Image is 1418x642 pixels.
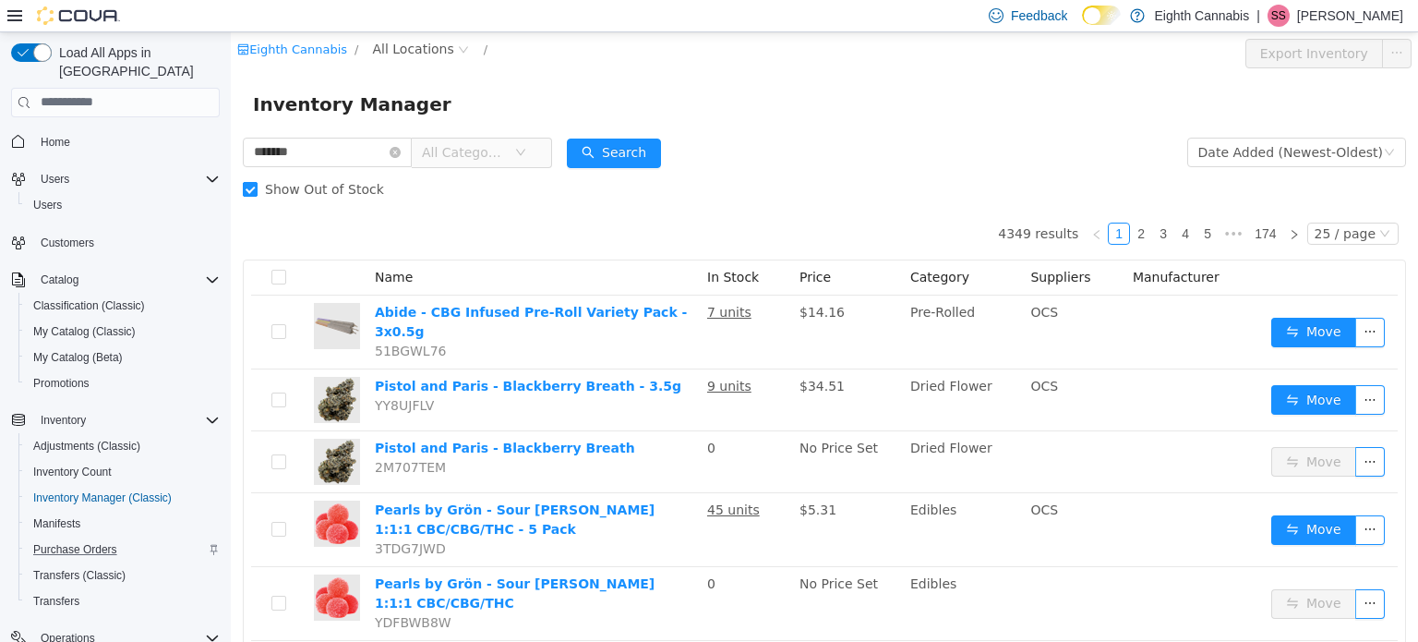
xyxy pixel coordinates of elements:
a: Promotions [26,372,97,394]
button: icon: ellipsis [1151,6,1181,36]
button: Users [18,192,227,218]
a: Home [33,131,78,153]
span: $34.51 [569,346,614,361]
span: Load All Apps in [GEOGRAPHIC_DATA] [52,43,220,80]
span: Inventory Manager [22,57,232,87]
span: 2M707TEM [144,428,215,442]
span: Manufacturer [902,237,989,252]
span: Dark Mode [1082,25,1083,26]
span: OCS [799,470,827,485]
i: icon: down [1153,115,1164,127]
td: Pre-Rolled [672,263,792,337]
i: icon: down [284,115,295,127]
u: 7 units [476,273,521,287]
span: Classification (Classic) [26,295,220,317]
span: Price [569,237,600,252]
li: 2 [899,190,921,212]
span: Promotions [26,372,220,394]
a: Manifests [26,513,88,535]
button: icon: searchSearch [336,106,430,136]
img: Pearls by Grön - Sour Cherry Bliss 1:1:1 CBC/CBG/THC hero shot [83,542,129,588]
a: Pearls by Grön - Sour [PERSON_NAME] 1:1:1 CBC/CBG/THC - 5 Pack [144,470,424,504]
span: All Locations [141,6,222,27]
button: icon: swapMove [1040,483,1125,513]
span: Promotions [33,376,90,391]
u: 45 units [476,470,529,485]
p: [PERSON_NAME] [1297,5,1403,27]
i: icon: shop [6,11,18,23]
span: Inventory [41,413,86,428]
a: Inventory Manager (Classic) [26,487,179,509]
input: Dark Mode [1082,6,1121,25]
button: Transfers (Classic) [18,563,227,588]
a: Users [26,194,69,216]
li: 4349 results [767,190,847,212]
span: Customers [33,231,220,254]
button: Classification (Classic) [18,293,227,319]
span: ••• [988,190,1017,212]
span: My Catalog (Classic) [33,324,136,339]
span: Category [679,237,739,252]
span: Transfers [26,590,220,612]
p: Eighth Cannabis [1154,5,1249,27]
span: $5.31 [569,470,606,485]
span: Feedback [1011,6,1067,25]
span: My Catalog (Classic) [26,321,220,343]
button: My Catalog (Classic) [18,319,227,345]
a: Abide - CBG Infused Pre-Roll Variety Pack - 3x0.5g [144,273,456,307]
span: Inventory Count [33,465,112,479]
span: Users [41,172,69,187]
span: Classification (Classic) [33,298,145,313]
span: 0 [476,544,485,559]
a: Transfers [26,590,87,612]
li: 1 [877,190,899,212]
span: Adjustments (Classic) [33,439,140,454]
span: Purchase Orders [26,539,220,561]
li: Previous Page [855,190,877,212]
span: $14.16 [569,273,614,287]
a: Customers [33,232,102,254]
span: OCS [799,273,827,287]
span: YY8UJFLV [144,366,203,381]
li: Next 5 Pages [988,190,1017,212]
button: Manifests [18,511,227,537]
td: Dried Flower [672,399,792,461]
span: All Categories [191,111,275,129]
span: Users [33,198,62,212]
span: Inventory [33,409,220,431]
p: | [1256,5,1260,27]
button: icon: swapMove [1040,557,1125,587]
li: 3 [921,190,943,212]
a: icon: shopEighth Cannabis [6,10,116,24]
a: Inventory Count [26,461,119,483]
a: Pistol and Paris - Blackberry Breath - 3.5g [144,346,451,361]
button: Home [4,128,227,155]
span: Home [41,135,70,150]
span: Customers [41,236,94,250]
button: Transfers [18,588,227,614]
li: 174 [1017,190,1051,212]
img: Pearls by Grön - Sour Cherry Bliss 1:1:1 CBC/CBG/THC - 5 Pack hero shot [83,468,129,515]
a: 3 [922,191,943,212]
li: 4 [943,190,966,212]
img: Pistol and Paris - Blackberry Breath hero shot [83,406,129,453]
u: 9 units [476,346,521,361]
button: Users [4,166,227,192]
a: Adjustments (Classic) [26,435,148,457]
button: icon: swapMove [1040,353,1125,382]
li: 5 [966,190,988,212]
div: 25 / page [1084,191,1145,212]
a: 174 [1018,191,1051,212]
span: OCS [799,346,827,361]
li: Next Page [1052,190,1075,212]
a: Purchase Orders [26,539,125,561]
i: icon: right [1058,197,1069,208]
span: My Catalog (Beta) [26,346,220,369]
button: Catalog [4,267,227,293]
span: Catalog [33,269,220,291]
button: icon: ellipsis [1124,483,1154,513]
button: icon: ellipsis [1124,557,1154,587]
button: icon: swapMove [1040,285,1125,315]
td: Edibles [672,535,792,609]
img: Cova [37,6,120,25]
